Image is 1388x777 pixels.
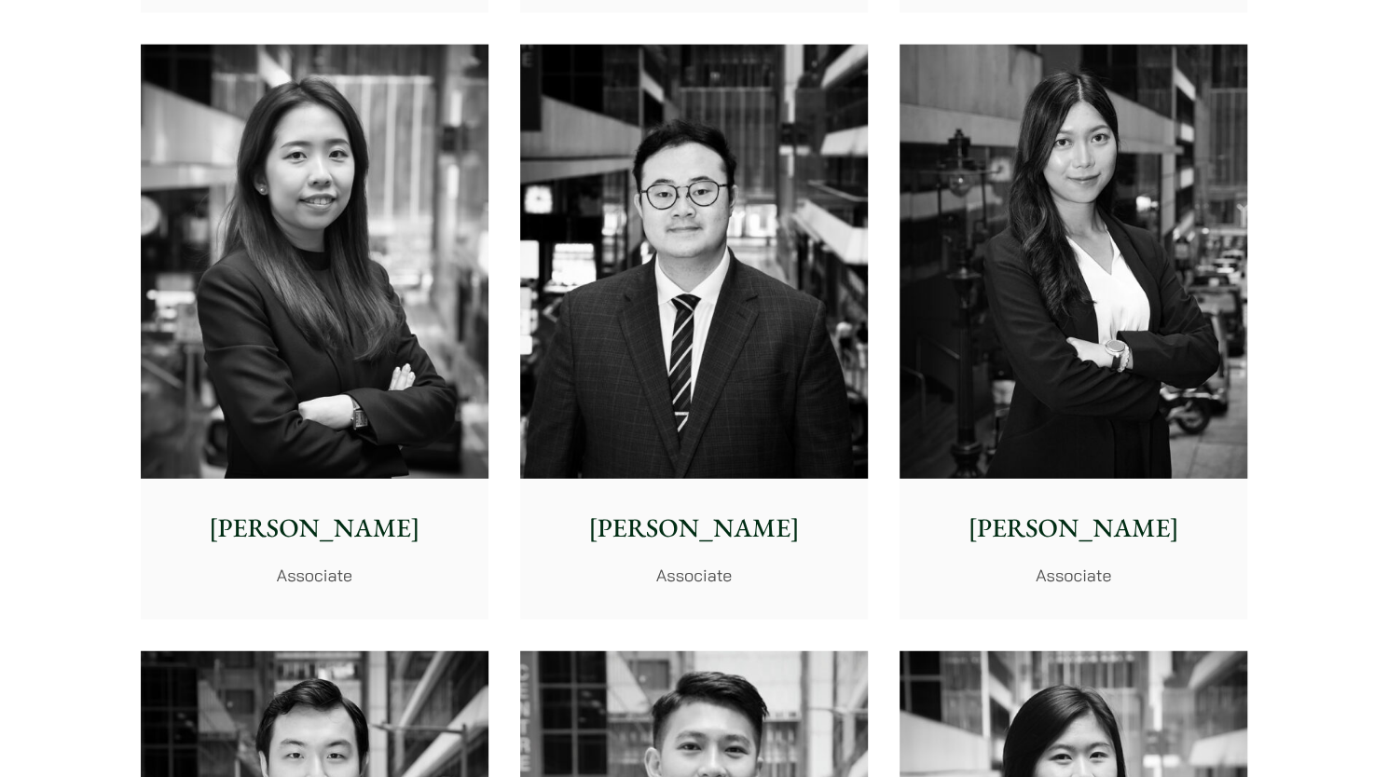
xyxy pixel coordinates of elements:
[141,45,488,620] a: [PERSON_NAME] Associate
[900,45,1247,480] img: Joanne Lam photo
[535,563,853,588] p: Associate
[156,509,474,548] p: [PERSON_NAME]
[520,45,868,620] a: [PERSON_NAME] Associate
[535,509,853,548] p: [PERSON_NAME]
[900,45,1247,620] a: Joanne Lam photo [PERSON_NAME] Associate
[914,509,1232,548] p: [PERSON_NAME]
[156,563,474,588] p: Associate
[914,563,1232,588] p: Associate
